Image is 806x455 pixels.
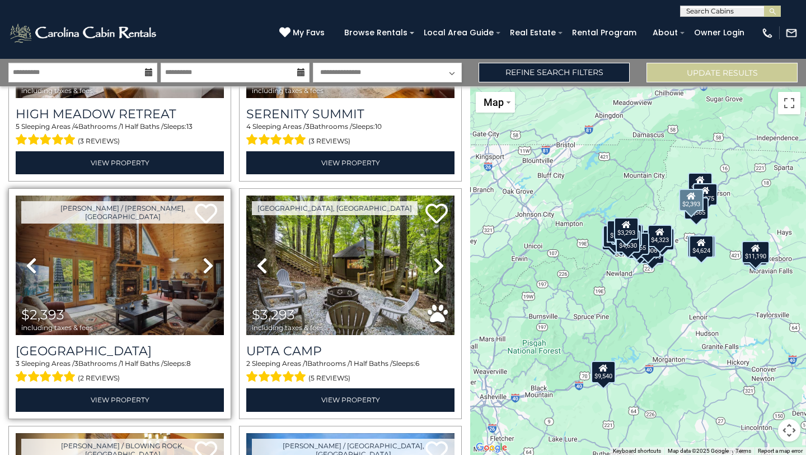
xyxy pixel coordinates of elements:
a: [GEOGRAPHIC_DATA] [16,343,224,359]
span: 13 [186,122,193,131]
img: mail-regular-white.png [785,27,798,39]
span: (5 reviews) [308,371,350,386]
span: 4 [246,122,251,131]
span: 1 Half Baths / [350,359,392,368]
span: including taxes & fees [21,87,93,94]
span: $2,393 [21,307,64,323]
a: Open this area in Google Maps (opens a new window) [473,440,510,455]
a: Rental Program [566,24,642,41]
span: 5 [16,122,20,131]
img: phone-regular-white.png [761,27,774,39]
a: Browse Rentals [339,24,413,41]
img: thumbnail_167080979.jpeg [246,196,454,335]
a: Local Area Guide [418,24,499,41]
span: Map [484,96,504,108]
button: Map camera controls [778,419,800,442]
a: View Property [16,151,224,174]
button: Toggle fullscreen view [778,92,800,114]
div: $3,293 [614,217,639,240]
span: 3 [16,359,20,368]
a: Refine Search Filters [479,63,630,82]
span: 3 [74,359,78,368]
div: $4,323 [648,225,672,247]
span: 1 [305,359,307,368]
div: $10,399 [687,235,715,258]
button: Change map style [476,92,515,113]
a: [GEOGRAPHIC_DATA], [GEOGRAPHIC_DATA] [252,201,418,215]
a: My Favs [279,27,327,39]
img: thumbnail_167346093.jpeg [16,196,224,335]
div: $7,283 [607,220,631,243]
span: including taxes & fees [252,324,324,331]
div: Sleeping Areas / Bathrooms / Sleeps: [246,359,454,386]
a: Add to favorites [425,202,448,226]
span: 2 [246,359,250,368]
a: Owner Login [688,24,750,41]
a: View Property [246,151,454,174]
span: 1 Half Baths / [121,359,163,368]
span: including taxes & fees [21,324,93,331]
a: View Property [246,388,454,411]
div: Sleeping Areas / Bathrooms / Sleeps: [16,122,224,148]
div: $11,190 [742,241,770,263]
a: High Meadow Retreat [16,106,224,122]
a: Report a map error [758,448,803,454]
a: View Property [16,388,224,411]
span: 3 [306,122,310,131]
div: Sleeping Areas / Bathrooms / Sleeps: [246,122,454,148]
span: 6 [415,359,419,368]
img: Google [473,440,510,455]
span: 1 Half Baths / [121,122,163,131]
a: Upta Camp [246,343,454,359]
div: $4,630 [616,230,640,253]
button: Keyboard shortcuts [613,447,661,455]
span: 8 [186,359,191,368]
div: $1,975 [693,183,718,206]
span: (2 reviews) [78,371,120,386]
div: $4,615 [688,173,713,195]
div: $2,393 [679,189,704,211]
a: Serenity Summit [246,106,454,122]
span: Map data ©2025 Google [668,448,729,454]
a: Real Estate [504,24,561,41]
h3: Creekside Hideaway [16,343,224,359]
a: About [647,24,683,41]
div: $9,540 [591,361,616,383]
span: 10 [375,122,382,131]
a: Terms (opens in new tab) [735,448,751,454]
span: $3,293 [252,307,295,323]
span: 4 [74,122,78,131]
button: Update Results [646,63,798,82]
div: $4,624 [689,235,714,258]
span: (3 reviews) [78,134,120,148]
a: [PERSON_NAME] / [PERSON_NAME], [GEOGRAPHIC_DATA] [21,201,224,224]
div: Sleeping Areas / Bathrooms / Sleeps: [16,359,224,386]
div: $2,982 [603,225,627,248]
span: (3 reviews) [308,134,350,148]
span: including taxes & fees [252,87,324,94]
div: $5,751 [602,228,626,250]
span: My Favs [293,27,325,39]
img: White-1-2.png [8,22,160,44]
